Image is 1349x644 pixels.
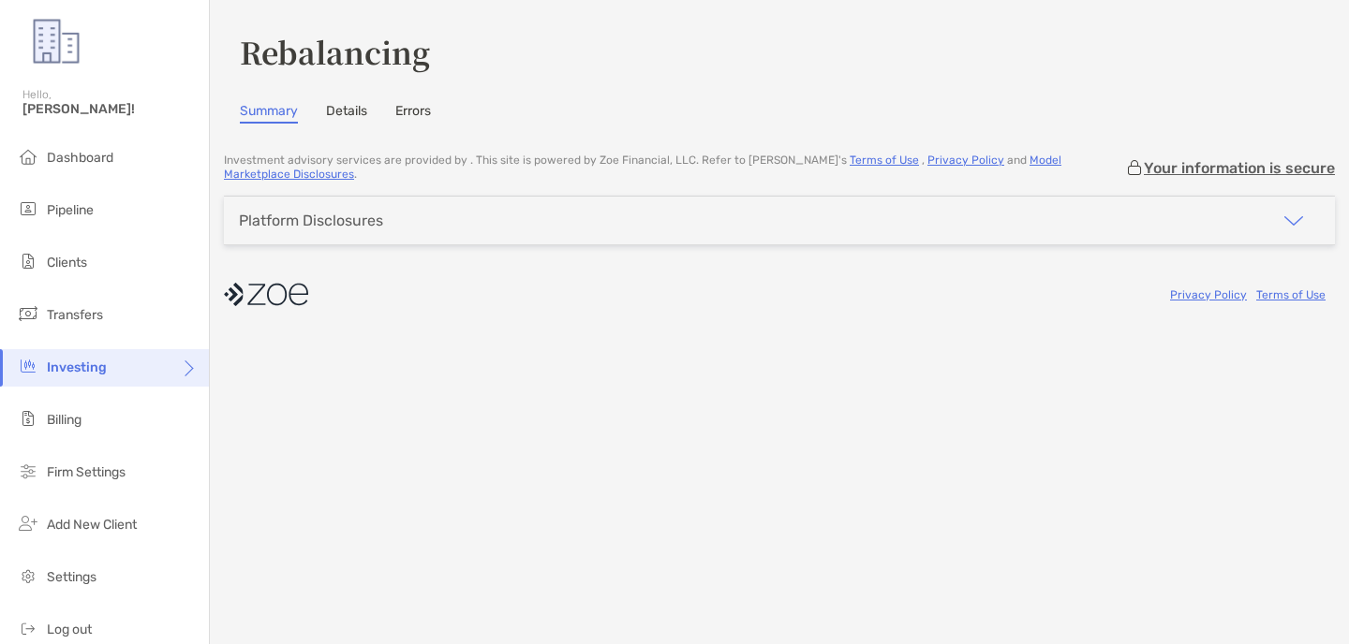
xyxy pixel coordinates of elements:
img: settings icon [17,564,39,587]
img: Zoe Logo [22,7,90,75]
span: Dashboard [47,150,113,166]
span: Investing [47,359,107,375]
span: Pipeline [47,202,94,218]
p: Investment advisory services are provided by . This site is powered by Zoe Financial, LLC. Refer ... [224,154,1125,182]
img: dashboard icon [17,145,39,168]
img: investing icon [17,355,39,377]
span: Transfers [47,307,103,323]
div: Platform Disclosures [239,212,383,229]
span: Settings [47,569,96,585]
span: Log out [47,622,92,637]
img: add_new_client icon [17,512,39,534]
a: Details [326,103,367,124]
span: Add New Client [47,517,137,533]
img: transfers icon [17,302,39,325]
a: Terms of Use [850,154,919,167]
img: icon arrow [1282,210,1305,232]
span: Firm Settings [47,464,126,480]
a: Summary [240,103,298,124]
a: Errors [395,103,431,124]
span: Clients [47,255,87,271]
img: pipeline icon [17,198,39,220]
img: company logo [224,273,308,315]
span: Billing [47,412,82,428]
p: Your information is secure [1144,159,1335,177]
span: [PERSON_NAME]! [22,101,198,117]
a: Privacy Policy [1170,288,1247,301]
img: firm-settings icon [17,460,39,482]
img: clients icon [17,250,39,272]
a: Privacy Policy [927,154,1004,167]
img: billing icon [17,407,39,430]
a: Terms of Use [1256,288,1326,301]
a: Model Marketplace Disclosures [224,154,1061,181]
h3: Rebalancing [240,30,1319,73]
img: logout icon [17,617,39,639]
